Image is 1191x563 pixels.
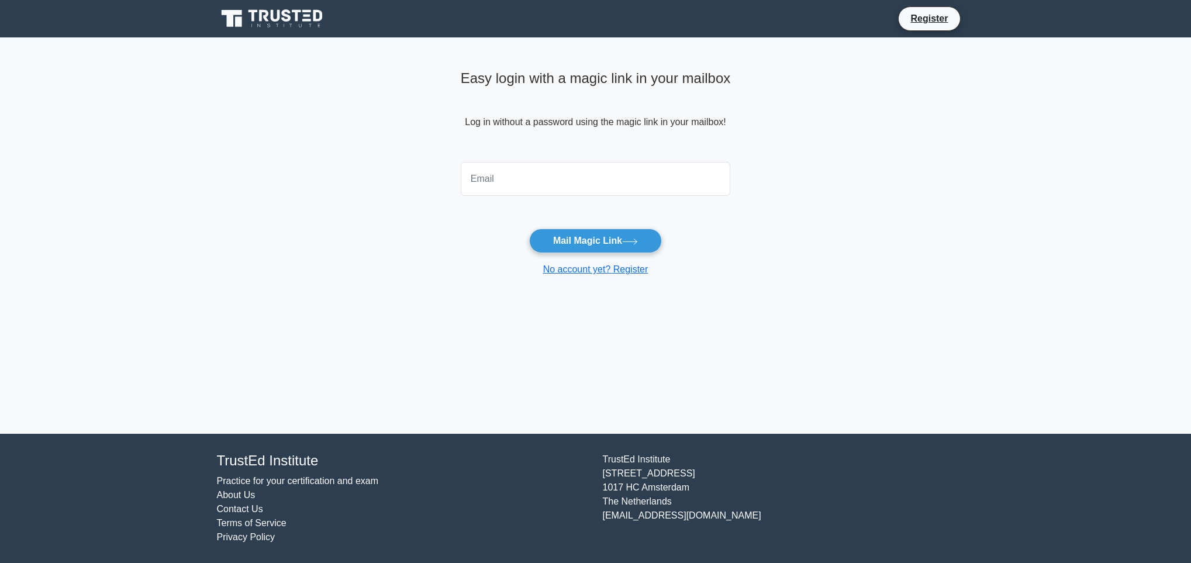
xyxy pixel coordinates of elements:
[217,490,256,500] a: About Us
[461,65,731,157] div: Log in without a password using the magic link in your mailbox!
[529,229,662,253] button: Mail Magic Link
[543,264,648,274] a: No account yet? Register
[217,476,379,486] a: Practice for your certification and exam
[217,504,263,514] a: Contact Us
[596,453,982,544] div: TrustEd Institute [STREET_ADDRESS] 1017 HC Amsterdam The Netherlands [EMAIL_ADDRESS][DOMAIN_NAME]
[217,532,275,542] a: Privacy Policy
[903,11,955,26] a: Register
[461,70,731,87] h4: Easy login with a magic link in your mailbox
[217,453,589,469] h4: TrustEd Institute
[217,518,286,528] a: Terms of Service
[461,162,731,196] input: Email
